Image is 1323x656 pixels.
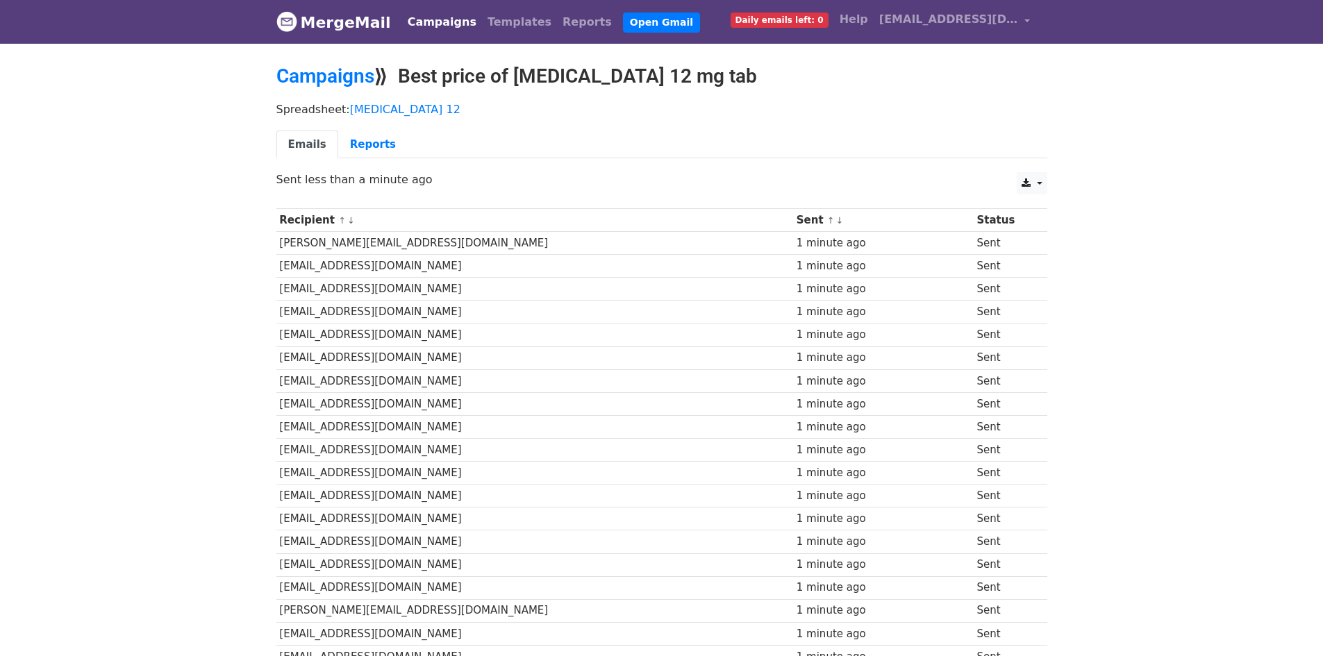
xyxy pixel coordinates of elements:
[974,209,1038,232] th: Status
[797,557,970,573] div: 1 minute ago
[974,255,1038,278] td: Sent
[276,553,793,576] td: [EMAIL_ADDRESS][DOMAIN_NAME]
[276,415,793,438] td: [EMAIL_ADDRESS][DOMAIN_NAME]
[797,281,970,297] div: 1 minute ago
[879,11,1018,28] span: [EMAIL_ADDRESS][DOMAIN_NAME]
[731,12,829,28] span: Daily emails left: 0
[276,11,297,32] img: MergeMail logo
[797,488,970,504] div: 1 minute ago
[974,485,1038,507] td: Sent
[276,346,793,369] td: [EMAIL_ADDRESS][DOMAIN_NAME]
[557,8,617,36] a: Reports
[725,6,834,33] a: Daily emails left: 0
[974,301,1038,323] td: Sent
[402,8,482,36] a: Campaigns
[276,392,793,415] td: [EMAIL_ADDRESS][DOMAIN_NAME]
[350,103,460,116] a: [MEDICAL_DATA] 12
[338,215,346,226] a: ↑
[276,323,793,346] td: [EMAIL_ADDRESS][DOMAIN_NAME]
[874,6,1036,38] a: [EMAIL_ADDRESS][DOMAIN_NAME]
[827,215,835,226] a: ↑
[276,439,793,462] td: [EMAIL_ADDRESS][DOMAIN_NAME]
[974,392,1038,415] td: Sent
[974,530,1038,553] td: Sent
[797,465,970,481] div: 1 minute ago
[974,576,1038,599] td: Sent
[797,603,970,619] div: 1 minute ago
[974,439,1038,462] td: Sent
[797,396,970,412] div: 1 minute ago
[797,442,970,458] div: 1 minute ago
[797,304,970,320] div: 1 minute ago
[974,415,1038,438] td: Sent
[276,301,793,323] td: [EMAIL_ADDRESS][DOMAIN_NAME]
[797,258,970,274] div: 1 minute ago
[797,373,970,389] div: 1 minute ago
[338,131,408,159] a: Reports
[623,12,700,33] a: Open Gmail
[276,278,793,301] td: [EMAIL_ADDRESS][DOMAIN_NAME]
[834,6,874,33] a: Help
[276,576,793,599] td: [EMAIL_ADDRESS][DOMAIN_NAME]
[974,507,1038,530] td: Sent
[974,462,1038,485] td: Sent
[276,102,1047,117] p: Spreadsheet:
[797,235,970,251] div: 1 minute ago
[276,507,793,530] td: [EMAIL_ADDRESS][DOMAIN_NAME]
[347,215,355,226] a: ↓
[974,232,1038,255] td: Sent
[974,278,1038,301] td: Sent
[276,65,1047,88] h2: ⟫ Best price of [MEDICAL_DATA] 12 mg tab
[836,215,844,226] a: ↓
[797,327,970,343] div: 1 minute ago
[974,599,1038,622] td: Sent
[797,350,970,366] div: 1 minute ago
[974,323,1038,346] td: Sent
[276,462,793,485] td: [EMAIL_ADDRESS][DOMAIN_NAME]
[276,530,793,553] td: [EMAIL_ADDRESS][DOMAIN_NAME]
[797,580,970,596] div: 1 minute ago
[797,626,970,642] div: 1 minute ago
[797,419,970,435] div: 1 minute ago
[276,255,793,278] td: [EMAIL_ADDRESS][DOMAIN_NAME]
[797,511,970,527] div: 1 minute ago
[276,599,793,622] td: [PERSON_NAME][EMAIL_ADDRESS][DOMAIN_NAME]
[974,346,1038,369] td: Sent
[482,8,557,36] a: Templates
[276,232,793,255] td: [PERSON_NAME][EMAIL_ADDRESS][DOMAIN_NAME]
[276,485,793,507] td: [EMAIL_ADDRESS][DOMAIN_NAME]
[276,369,793,392] td: [EMAIL_ADDRESS][DOMAIN_NAME]
[974,622,1038,645] td: Sent
[974,553,1038,576] td: Sent
[276,65,374,87] a: Campaigns
[276,622,793,645] td: [EMAIL_ADDRESS][DOMAIN_NAME]
[797,534,970,550] div: 1 minute ago
[276,172,1047,187] p: Sent less than a minute ago
[276,209,793,232] th: Recipient
[974,369,1038,392] td: Sent
[276,8,391,37] a: MergeMail
[793,209,974,232] th: Sent
[276,131,338,159] a: Emails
